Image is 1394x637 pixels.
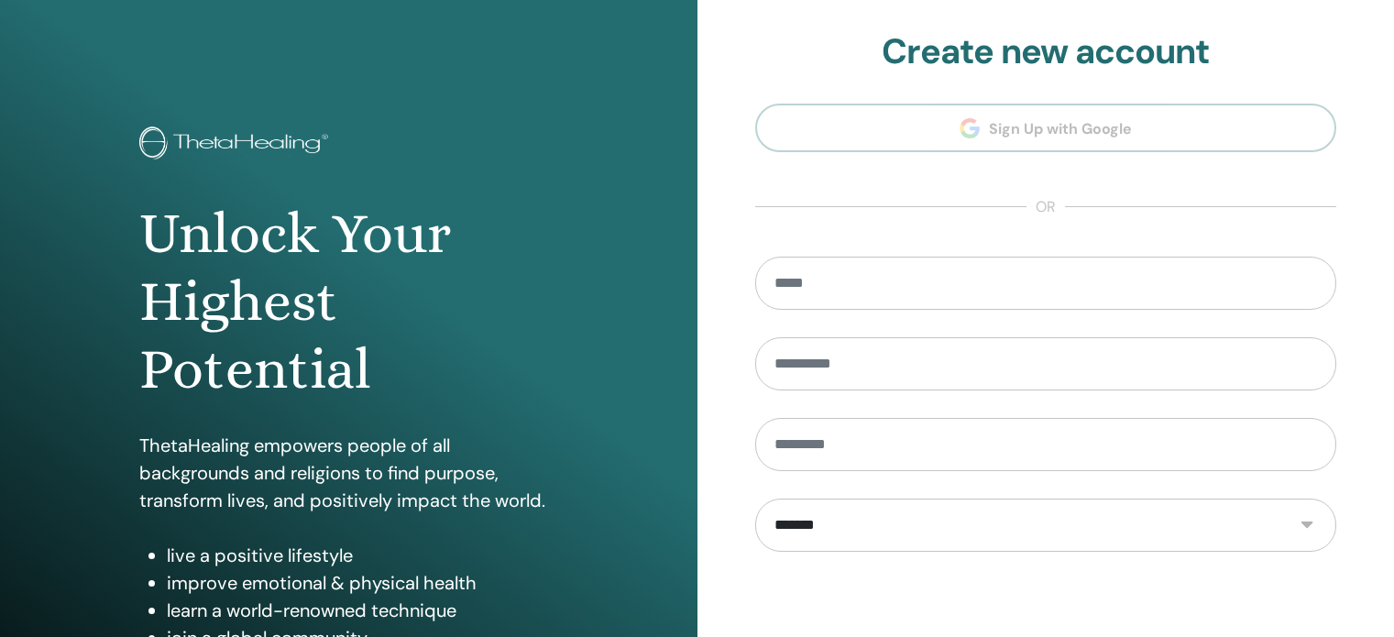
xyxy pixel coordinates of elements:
[139,432,558,514] p: ThetaHealing empowers people of all backgrounds and religions to find purpose, transform lives, a...
[167,597,558,624] li: learn a world-renowned technique
[755,31,1337,73] h2: Create new account
[167,569,558,597] li: improve emotional & physical health
[139,200,558,404] h1: Unlock Your Highest Potential
[167,542,558,569] li: live a positive lifestyle
[1026,196,1065,218] span: or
